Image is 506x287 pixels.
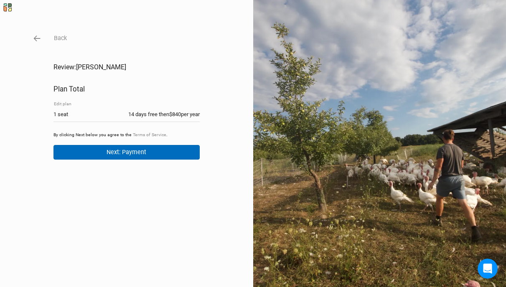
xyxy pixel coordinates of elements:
a: Terms of Service [133,132,166,137]
button: Edit plan [53,100,72,108]
h2: Plan Total [53,85,200,93]
div: 1 seat [53,111,68,118]
div: 14 days free then $840 per year [128,111,200,118]
iframe: Intercom live chat [478,259,498,279]
h1: Review: [PERSON_NAME] [53,63,200,71]
button: Next: Payment [53,145,200,160]
p: By clicking Next below you agree to the . [53,132,200,138]
button: Back [53,33,67,43]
